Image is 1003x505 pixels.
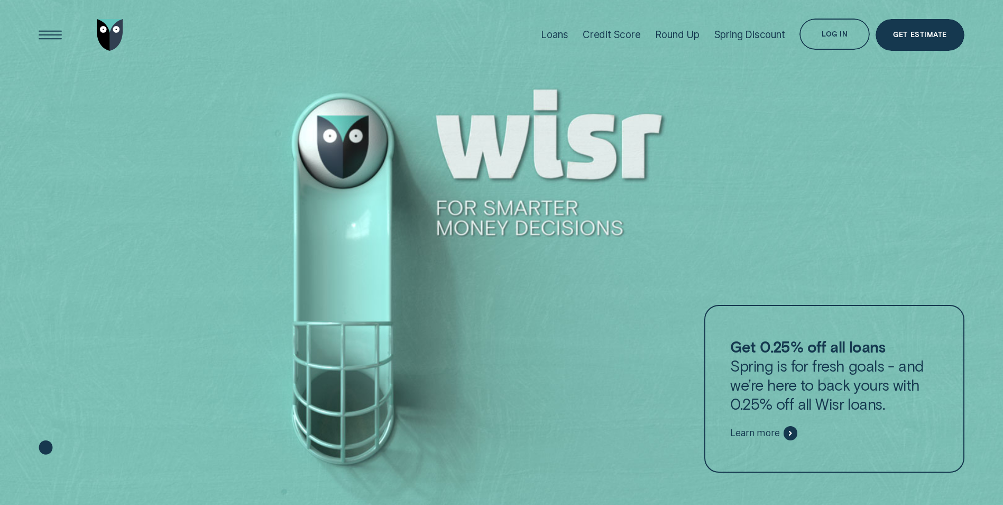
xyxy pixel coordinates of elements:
[730,337,885,356] strong: Get 0.25% off all loans
[730,427,779,439] span: Learn more
[34,19,66,51] button: Open Menu
[97,19,123,51] img: Wisr
[583,29,641,41] div: Credit Score
[714,29,785,41] div: Spring Discount
[876,19,964,51] a: Get Estimate
[704,305,964,472] a: Get 0.25% off all loansSpring is for fresh goals - and we’re here to back yours with 0.25% off al...
[541,29,568,41] div: Loans
[655,29,700,41] div: Round Up
[799,19,870,50] button: Log in
[730,337,938,413] p: Spring is for fresh goals - and we’re here to back yours with 0.25% off all Wisr loans.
